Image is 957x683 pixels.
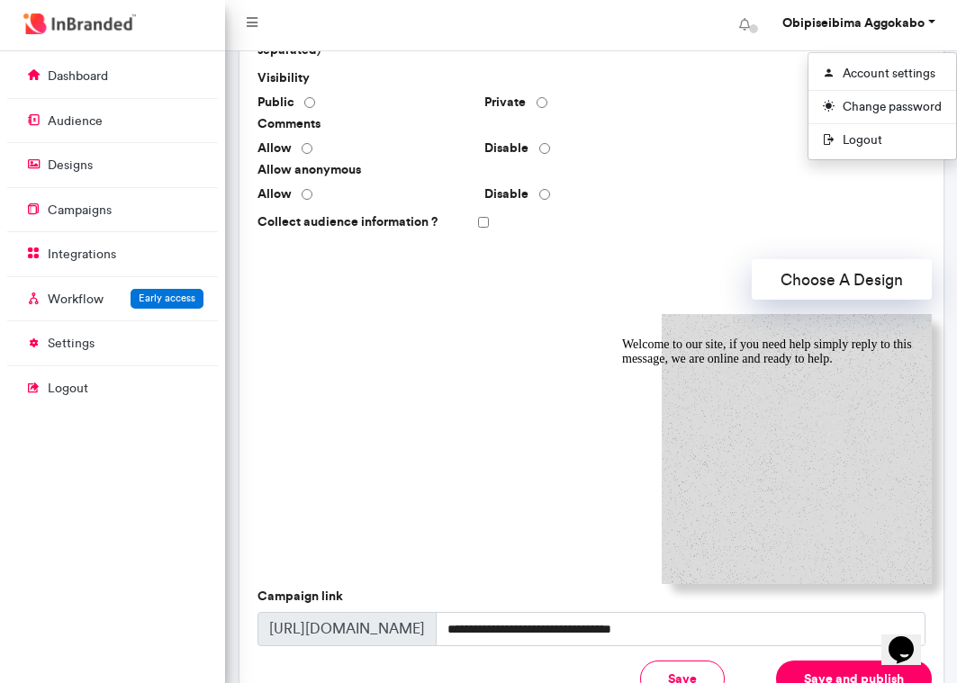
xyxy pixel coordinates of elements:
span: Early access [139,292,195,304]
a: campaigns [7,193,218,227]
a: integrations [7,237,218,271]
label: Collect audience information ? [250,206,444,238]
div: Welcome to our site, if you need help simply reply to this message, we are online and ready to help. [7,7,331,36]
span: Visibility [250,69,477,87]
strong: Obipiseibima Aggokabo [782,14,925,31]
p: logout [48,380,88,398]
p: designs [48,157,93,175]
button: Choose A Design [752,259,932,300]
iframe: chat widget [881,611,939,665]
a: WorkflowEarly access [7,282,218,316]
a: Obipiseibima Aggokabo [764,7,950,43]
label: Allow [257,185,292,203]
img: InBranded Logo [19,9,140,39]
a: settings [7,326,218,360]
a: Change password [808,94,956,121]
p: dashboard [48,67,108,85]
span: Logout [808,128,956,152]
span: [URL][DOMAIN_NAME] [257,612,437,646]
div: Obipiseibima Aggokabo [808,52,957,160]
span: Comments [250,115,477,133]
span: Welcome to our site, if you need help simply reply to this message, we are online and ready to help. [7,7,297,35]
p: Workflow [48,291,104,309]
a: audience [7,103,218,138]
a: dashboard [7,58,218,93]
a: Account settings [808,60,956,86]
label: Disable [484,185,528,203]
p: campaigns [48,202,112,220]
iframe: chat widget [615,330,939,602]
img: design [662,314,932,584]
label: Disable [484,139,528,157]
label: Allow [257,139,292,157]
p: settings [48,335,95,353]
a: designs [7,148,218,182]
label: Private [484,94,526,112]
label: Campaign link [257,588,343,606]
span: Allow anonymous [250,161,477,179]
p: integrations [48,246,116,264]
label: Public [257,94,294,112]
p: audience [48,112,103,130]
